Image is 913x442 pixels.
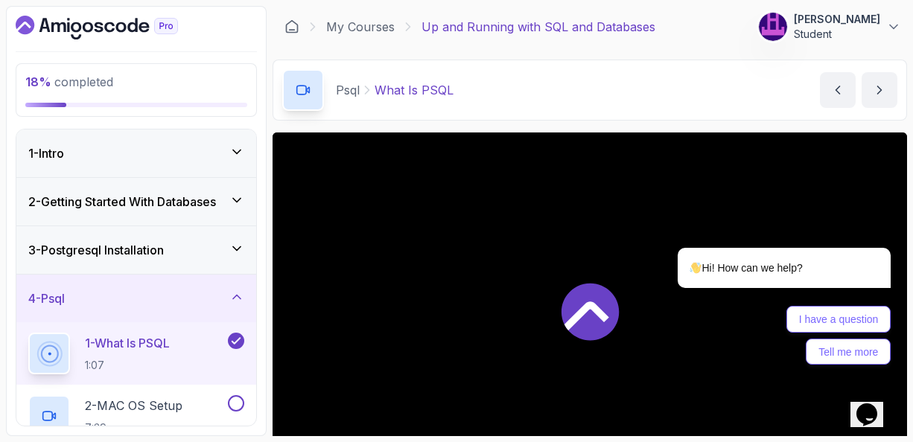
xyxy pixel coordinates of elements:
img: user profile image [759,13,787,41]
a: Dashboard [16,16,212,39]
p: Student [794,27,880,42]
p: Up and Running with SQL and Databases [421,18,655,36]
button: next content [862,72,897,108]
h3: 4 - Psql [28,289,65,307]
a: My Courses [326,18,395,36]
h3: 3 - Postgresql Installation [28,241,164,259]
span: 18 % [25,74,51,89]
p: Psql [336,81,360,99]
p: What Is PSQL [375,81,454,99]
iframe: chat widget [630,115,898,375]
span: completed [25,74,113,89]
button: 1-What Is PSQL1:07 [28,333,244,374]
button: 2-MAC OS Setup7:39 [28,395,244,437]
button: 2-Getting Started With Databases [16,178,256,225]
button: 3-Postgresql Installation [16,226,256,274]
button: user profile image[PERSON_NAME]Student [758,12,901,42]
button: previous content [820,72,856,108]
p: 1:07 [85,358,170,373]
a: Dashboard [284,19,299,34]
iframe: chat widget [850,382,898,427]
button: 1-Intro [16,129,256,177]
p: 2 - MAC OS Setup [85,397,182,414]
h3: 1 - Intro [28,144,64,162]
p: 1 - What Is PSQL [85,334,170,352]
p: 7:39 [85,420,182,435]
p: [PERSON_NAME] [794,12,880,27]
h3: 2 - Getting Started With Databases [28,193,216,211]
button: 4-Psql [16,275,256,322]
